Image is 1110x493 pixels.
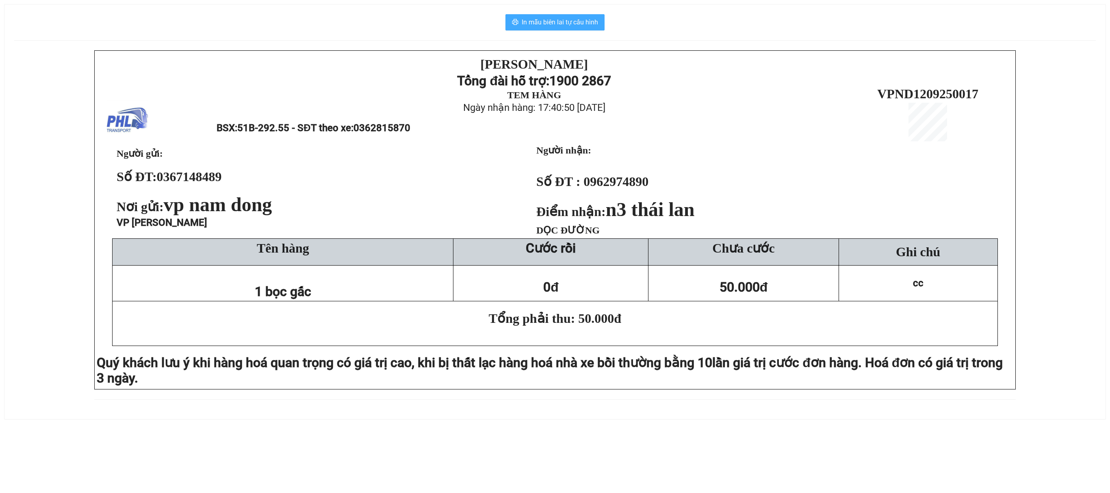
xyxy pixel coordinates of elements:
[512,19,518,26] span: printer
[117,217,207,228] span: VP [PERSON_NAME]
[536,204,694,219] strong: Điểm nhận:
[97,355,1003,386] span: lần giá trị cước đơn hàng. Hoá đơn có giá trị trong 3 ngày.
[505,14,605,30] button: printerIn mẫu biên lai tự cấu hình
[117,199,275,214] span: Nơi gửi:
[164,194,272,215] span: vp nam dong
[117,169,222,184] strong: Số ĐT:
[457,73,549,89] strong: Tổng đài hỗ trợ:
[463,102,605,113] span: Ngày nhận hàng: 17:40:50 [DATE]
[107,100,148,141] img: logo
[549,73,611,89] strong: 1900 2867
[97,355,712,370] span: Quý khách lưu ý khi hàng hoá quan trọng có giá trị cao, khi bị thất lạc hàng hoá nhà xe bồi thườn...
[896,244,940,259] span: Ghi chú
[480,57,588,71] strong: [PERSON_NAME]
[606,199,695,220] span: n3 thái lan
[536,174,580,189] strong: Số ĐT :
[720,279,768,295] span: 50.000đ
[583,174,648,189] span: 0962974890
[526,240,576,256] strong: Cước rồi
[489,311,621,326] span: Tổng phải thu: 50.000đ
[257,241,309,255] span: Tên hàng
[353,122,410,134] span: 0362815870
[255,284,311,299] span: 1 bọc gấc
[913,277,924,289] span: cc
[217,122,410,134] span: BSX:
[877,86,978,101] span: VPND1209250017
[543,279,559,295] span: 0đ
[237,122,410,134] span: 51B-292.55 - SĐT theo xe:
[117,148,163,159] span: Người gửi:
[536,225,600,236] span: DỌC ĐƯỜNG
[536,145,591,156] strong: Người nhận:
[712,241,774,255] span: Chưa cước
[507,90,561,100] strong: TEM HÀNG
[157,169,222,184] span: 0367148489
[522,17,598,27] span: In mẫu biên lai tự cấu hình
